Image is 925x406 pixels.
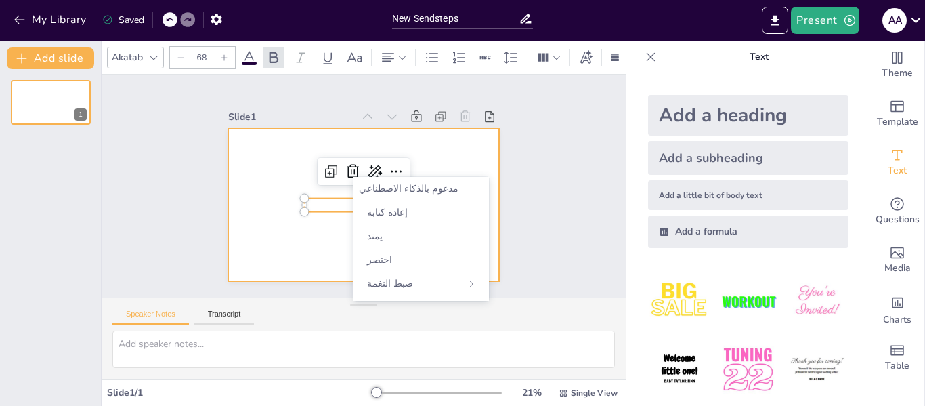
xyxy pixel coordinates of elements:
div: Akatab [109,48,146,66]
div: Add a table [870,333,924,382]
div: 1 [11,80,91,125]
p: Text [662,41,857,73]
input: Insert title [392,9,519,28]
font: ضبط النغمة [367,277,413,290]
span: Single View [571,388,618,399]
font: يمتد [367,230,383,243]
button: Present [791,7,859,34]
div: Slide 1 / 1 [107,386,372,399]
img: 4.jpeg [648,338,711,401]
div: Add a little bit of body text [648,180,848,210]
div: Column Count [534,47,564,68]
span: Table [885,359,909,373]
img: 2.jpeg [716,270,779,333]
div: Change the overall theme [870,41,924,89]
span: Theme [882,66,913,81]
div: Add a heading [648,95,848,136]
div: Slide 1 [278,53,392,126]
img: 1.jpeg [648,270,711,333]
font: اختصر [367,253,392,266]
div: Add ready made slides [870,89,924,138]
div: A A [882,8,907,33]
button: My Library [10,9,92,31]
button: Transcript [194,310,255,325]
span: Template [877,115,918,129]
div: Add text boxes [870,138,924,187]
div: Add charts and graphs [870,285,924,333]
span: Charts [883,312,911,327]
div: Add images, graphics, shapes or video [870,236,924,285]
div: Get real-time input from your audience [870,187,924,236]
img: 5.jpeg [716,338,779,401]
div: 21 % [515,386,548,399]
button: Export to PowerPoint [762,7,788,34]
div: Text effects [576,47,596,68]
div: Border settings [607,47,622,68]
span: Text [888,163,907,178]
font: إعادة كتابة [367,206,408,219]
div: Add a subheading [648,141,848,175]
button: A A [882,7,907,34]
img: 3.jpeg [786,270,848,333]
span: Questions [876,212,920,227]
div: Saved [102,14,144,26]
div: Add a formula [648,216,848,248]
span: Media [884,261,911,276]
div: 1 [74,108,87,121]
img: 6.jpeg [786,338,848,401]
button: Add slide [7,47,94,69]
font: مدعوم بالذكاء الاصطناعي [359,182,458,195]
button: Speaker Notes [112,310,189,325]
